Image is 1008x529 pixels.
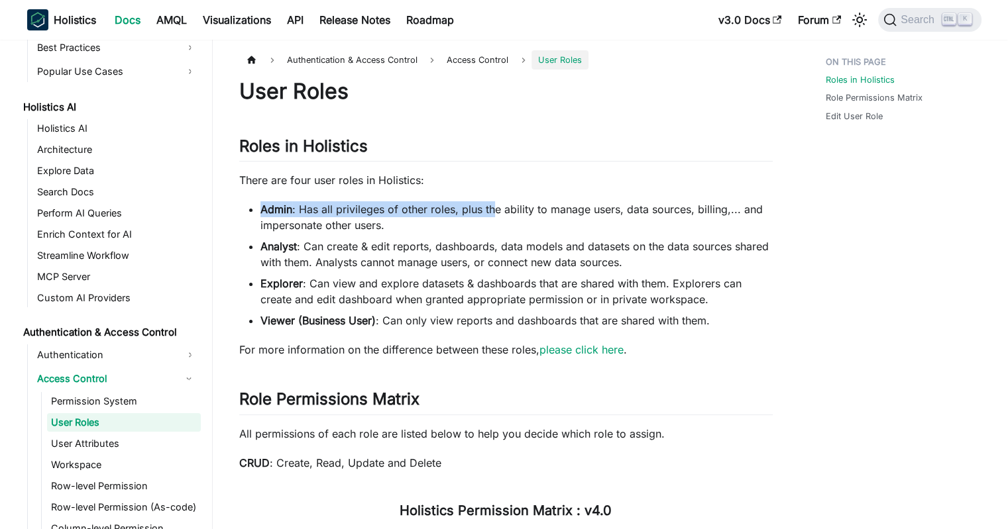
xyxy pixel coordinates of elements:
a: Visualizations [195,9,279,30]
a: Home page [239,50,264,70]
nav: Docs sidebar [14,40,213,529]
strong: Analyst [260,240,297,253]
h2: Role Permissions Matrix [239,389,773,414]
a: HolisticsHolistics [27,9,96,30]
a: Release Notes [311,9,398,30]
a: Custom AI Providers [33,289,201,307]
a: Holistics AI [19,98,201,117]
a: Holistics AI [33,119,201,138]
p: There are four user roles in Holistics: [239,172,773,188]
strong: Explorer [260,277,303,290]
a: v3.0 Docs [710,9,790,30]
a: AMQL [148,9,195,30]
strong: Viewer (Business User) [260,314,376,327]
button: Switch between dark and light mode (currently light mode) [849,9,870,30]
a: Role Permissions Matrix [826,91,923,104]
a: Architecture [33,140,201,159]
a: Workspace [47,456,201,474]
b: Holistics [54,12,96,28]
a: Row-level Permission (As-code) [47,498,201,516]
img: Holistics [27,9,48,30]
p: : Create, Read, Update and Delete [239,455,773,471]
span: User Roles [532,50,588,70]
p: All permissions of each role are listed below to help you decide which role to assign. [239,426,773,442]
a: Perform AI Queries [33,204,201,222]
h3: Holistics Permission Matrix : v4.0 [239,503,773,519]
li: : Can view and explore datasets & dashboards that are shared with them. Explorers can create and ... [260,275,773,307]
a: Search Docs [33,183,201,201]
li: : Can create & edit reports, dashboards, data models and datasets on the data sources shared with... [260,238,773,270]
p: For more information on the difference between these roles, . [239,342,773,358]
a: Permission System [47,392,201,410]
button: Search (Ctrl+K) [878,8,981,32]
a: Access Control [440,50,515,70]
a: Docs [107,9,148,30]
span: Search [897,14,942,26]
strong: CRUD [239,456,270,469]
a: Enrich Context for AI [33,225,201,244]
a: please click here [539,343,624,356]
a: Streamline Workflow [33,246,201,265]
a: Forum [790,9,849,30]
a: Popular Use Cases [33,61,201,82]
a: Roadmap [398,9,462,30]
a: Authentication & Access Control [19,323,201,342]
a: Explore Data [33,162,201,180]
a: Best Practices [33,37,201,58]
button: Collapse sidebar category 'Access Control' [177,368,201,389]
span: Authentication & Access Control [280,50,424,70]
a: Edit User Role [826,110,883,122]
strong: Admin [260,203,292,216]
a: User Attributes [47,434,201,453]
kbd: K [958,13,972,25]
a: API [279,9,311,30]
li: : Has all privileges of other roles, plus the ability to manage users, data sources, billing,... ... [260,201,773,233]
a: User Roles [47,413,201,432]
nav: Breadcrumbs [239,50,773,70]
a: Authentication [33,344,201,365]
h1: User Roles [239,78,773,105]
h2: Roles in Holistics [239,136,773,162]
span: Access Control [447,55,508,65]
a: Row-level Permission [47,477,201,495]
a: MCP Server [33,267,201,286]
a: Roles in Holistics [826,73,895,86]
li: : Can only view reports and dashboards that are shared with them. [260,313,773,328]
a: Access Control [33,368,177,389]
